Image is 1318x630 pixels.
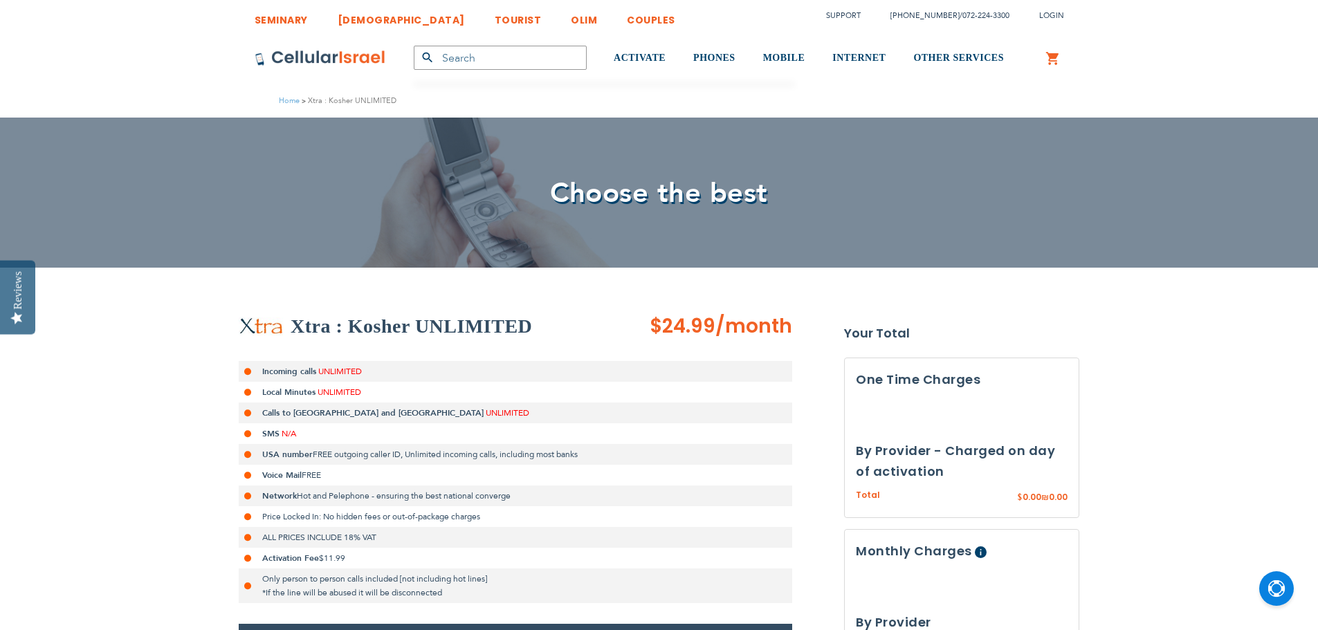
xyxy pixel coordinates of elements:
[1049,491,1068,503] span: 0.00
[262,387,315,398] strong: Local Minutes
[318,366,362,377] span: UNLIMITED
[495,3,542,29] a: TOURIST
[856,441,1068,482] h3: By Provider - Charged on day of activation
[239,506,792,527] li: Price Locked In: No hidden fees or out-of-package charges
[826,10,861,21] a: Support
[913,53,1004,63] span: OTHER SERVICES
[550,174,768,212] span: Choose the best
[338,3,465,29] a: [DEMOGRAPHIC_DATA]
[650,313,715,340] span: $24.99
[877,6,1009,26] li: /
[297,490,511,501] span: Hot and Pelephone - ensuring the best national converge
[693,53,735,63] span: PHONES
[279,95,300,106] a: Home
[318,387,361,398] span: UNLIMITED
[313,449,578,460] span: FREE outgoing caller ID, Unlimited incoming calls, including most banks
[844,323,1079,344] strong: Your Total
[856,369,1068,390] h3: One Time Charges
[262,490,297,501] strong: Network
[627,3,675,29] a: COUPLES
[262,407,484,418] strong: Calls to [GEOGRAPHIC_DATA] and [GEOGRAPHIC_DATA]
[300,94,396,107] li: Xtra : Kosher UNLIMITED
[1039,10,1064,21] span: Login
[856,542,972,559] span: Monthly Charges
[282,428,296,439] span: N/A
[763,33,805,84] a: MOBILE
[832,53,886,63] span: INTERNET
[255,3,308,29] a: SEMINARY
[1017,492,1023,504] span: $
[571,3,597,29] a: OLIM
[239,317,284,335] img: Xtra : Kosher UNLIMITED
[1023,491,1041,503] span: 0.00
[486,407,529,418] span: UNLIMITED
[1041,492,1049,504] span: ₪
[832,33,886,84] a: INTERNET
[291,313,532,340] h2: Xtra : Kosher UNLIMITED
[962,10,1009,21] a: 072-224-3300
[763,53,805,63] span: MOBILE
[614,53,666,63] span: ACTIVATE
[262,470,302,481] strong: Voice Mail
[262,449,313,460] strong: USA number
[890,10,960,21] a: [PHONE_NUMBER]
[239,527,792,548] li: ALL PRICES INCLUDE 18% VAT
[414,46,587,70] input: Search
[975,546,987,558] span: Help
[12,271,24,309] div: Reviews
[302,470,321,481] span: FREE
[262,428,280,439] strong: SMS
[614,33,666,84] a: ACTIVATE
[856,489,880,502] span: Total
[262,366,316,377] strong: Incoming calls
[319,553,345,564] span: $11.99
[239,568,792,603] li: Only person to person calls included [not including hot lines] *If the line will be abused it wil...
[715,313,792,340] span: /month
[913,33,1004,84] a: OTHER SERVICES
[262,553,319,564] strong: Activation Fee
[255,50,386,66] img: Cellular Israel Logo
[693,33,735,84] a: PHONES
